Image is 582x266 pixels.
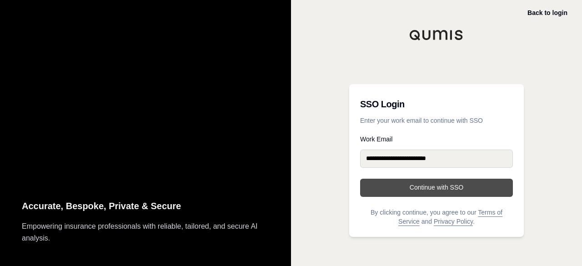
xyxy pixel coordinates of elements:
[360,95,513,113] h3: SSO Login
[22,221,269,244] p: Empowering insurance professionals with reliable, tailored, and secure AI analysis.
[360,179,513,197] button: Continue with SSO
[398,209,502,225] a: Terms of Service
[360,116,513,125] p: Enter your work email to continue with SSO
[527,9,567,16] a: Back to login
[409,30,464,40] img: Qumis
[360,208,513,226] p: By clicking continue, you agree to our and .
[22,199,269,214] p: Accurate, Bespoke, Private & Secure
[434,218,473,225] a: Privacy Policy
[360,136,513,142] label: Work Email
